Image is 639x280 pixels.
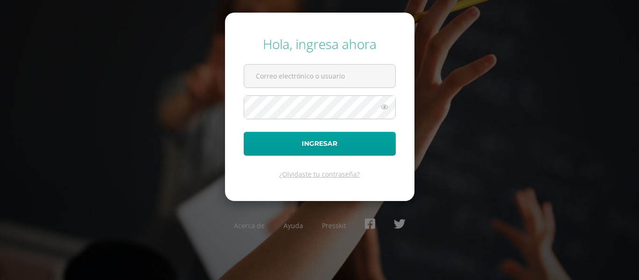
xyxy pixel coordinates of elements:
[234,221,265,230] a: Acerca de
[322,221,346,230] a: Presskit
[244,65,395,87] input: Correo electrónico o usuario
[244,132,396,156] button: Ingresar
[279,170,360,179] a: ¿Olvidaste tu contraseña?
[244,35,396,53] div: Hola, ingresa ahora
[283,221,303,230] a: Ayuda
